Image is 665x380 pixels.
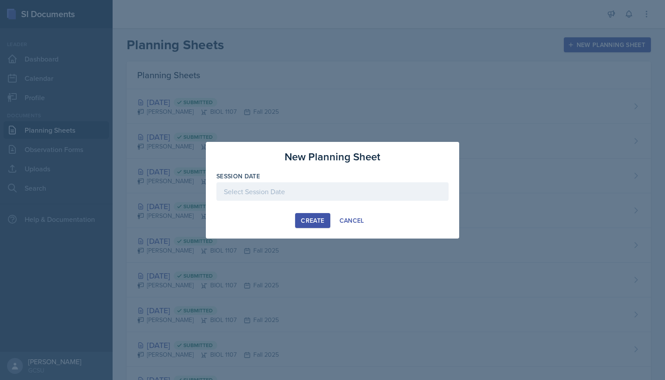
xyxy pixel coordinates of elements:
[295,213,330,228] button: Create
[334,213,370,228] button: Cancel
[216,172,260,181] label: Session Date
[285,149,380,165] h3: New Planning Sheet
[340,217,364,224] div: Cancel
[301,217,324,224] div: Create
